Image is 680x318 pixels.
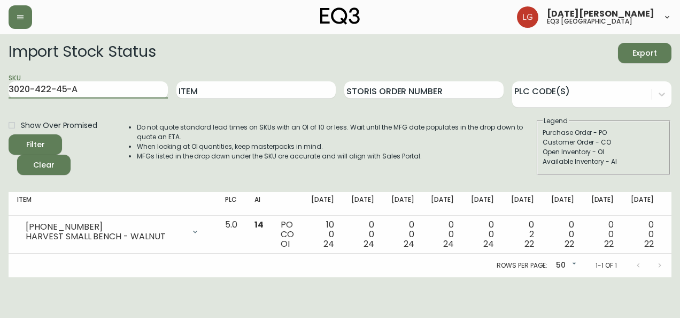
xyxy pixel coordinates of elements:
[21,120,97,131] span: Show Over Promised
[254,218,264,231] span: 14
[246,192,272,216] th: AI
[471,220,494,249] div: 0 0
[9,43,156,63] h2: Import Stock Status
[443,238,454,250] span: 24
[552,257,578,275] div: 50
[583,192,623,216] th: [DATE]
[547,18,632,25] h5: eq3 [GEOGRAPHIC_DATA]
[281,220,294,249] div: PO CO
[137,152,536,161] li: MFGs listed in the drop down under the SKU are accurate and will align with Sales Portal.
[137,123,536,142] li: Do not quote standard lead times on SKUs with an OI of 10 or less. Wait until the MFG date popula...
[483,238,494,250] span: 24
[17,155,71,175] button: Clear
[422,192,462,216] th: [DATE]
[404,238,414,250] span: 24
[9,192,217,216] th: Item
[462,192,503,216] th: [DATE]
[622,192,662,216] th: [DATE]
[524,238,534,250] span: 22
[543,147,664,157] div: Open Inventory - OI
[547,10,654,18] span: [DATE][PERSON_NAME]
[343,192,383,216] th: [DATE]
[391,220,414,249] div: 0 0
[217,192,246,216] th: PLC
[26,138,45,152] div: Filter
[591,220,614,249] div: 0 0
[543,116,569,126] legend: Legend
[631,220,654,249] div: 0 0
[137,142,536,152] li: When looking at OI quantities, keep masterpacks in mind.
[543,128,664,138] div: Purchase Order - PO
[351,220,374,249] div: 0 0
[26,222,184,232] div: [PHONE_NUMBER]
[511,220,534,249] div: 0 2
[26,232,184,241] div: HARVEST SMALL BENCH - WALNUT
[497,261,547,270] p: Rows per page:
[618,43,671,63] button: Export
[543,157,664,166] div: Available Inventory - AI
[217,216,246,254] td: 5.0
[565,238,574,250] span: 22
[517,6,538,28] img: 2638f148bab13be18035375ceda1d187
[596,261,617,270] p: 1-1 of 1
[320,7,360,25] img: logo
[431,220,454,249] div: 0 0
[604,238,614,250] span: 22
[383,192,423,216] th: [DATE]
[26,158,62,172] span: Clear
[627,47,663,60] span: Export
[644,238,654,250] span: 22
[281,238,290,250] span: OI
[303,192,343,216] th: [DATE]
[9,134,62,155] button: Filter
[551,220,574,249] div: 0 0
[311,220,334,249] div: 10 0
[17,220,208,244] div: [PHONE_NUMBER]HARVEST SMALL BENCH - WALNUT
[543,138,664,147] div: Customer Order - CO
[543,192,583,216] th: [DATE]
[503,192,543,216] th: [DATE]
[364,238,374,250] span: 24
[323,238,334,250] span: 24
